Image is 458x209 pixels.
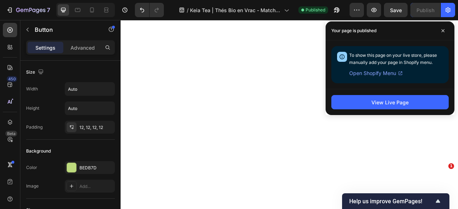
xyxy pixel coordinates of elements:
span: Help us improve GemPages! [349,198,434,205]
p: Settings [35,44,55,51]
div: Undo/Redo [135,3,164,17]
input: Auto [65,83,114,95]
div: 12, 12, 12, 12 [79,124,113,131]
div: Background [26,148,51,154]
div: Beta [5,131,17,136]
div: Add... [79,183,113,190]
button: Show survey - Help us improve GemPages! [349,197,442,205]
input: Auto [65,102,114,115]
p: Button [35,25,96,34]
span: Open Shopify Menu [349,69,396,78]
div: Size [26,68,45,77]
p: Your page is published [331,27,376,34]
div: Color [26,164,37,171]
div: View Live Page [371,99,409,106]
div: Publish [416,6,434,14]
div: Width [26,86,38,92]
div: 450 [7,76,17,82]
iframe: Design area [121,20,458,209]
span: / [187,6,189,14]
p: Advanced [70,44,95,51]
div: Padding [26,124,43,130]
div: BEDB7D [79,165,113,171]
span: Keia Tea | Thés Bio en Vrac - Matcha, Thé Vert, Infusions Suisse [190,6,281,14]
div: Image [26,183,39,189]
span: To show this page on your live store, please manually add your page in Shopify menu. [349,53,437,65]
button: View Live Page [331,95,449,109]
button: 7 [3,3,53,17]
span: 1 [448,163,454,169]
span: Published [306,7,325,13]
p: 7 [47,6,50,14]
div: Height [26,105,39,111]
button: Save [384,3,408,17]
button: Publish [410,3,440,17]
span: Save [390,7,402,13]
iframe: Intercom live chat [434,174,451,191]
